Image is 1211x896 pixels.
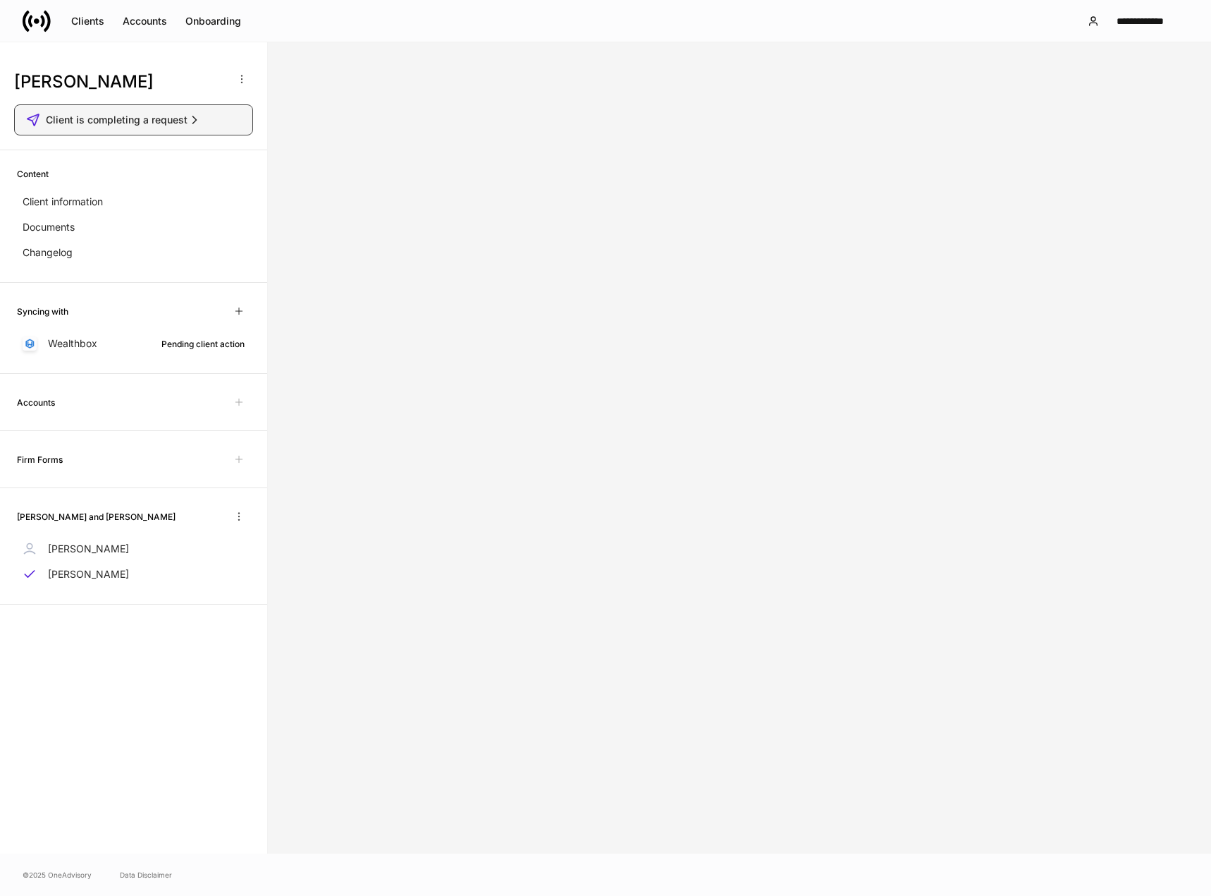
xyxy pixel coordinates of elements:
[161,337,245,351] div: Pending client action
[176,10,250,32] button: Onboarding
[48,542,129,556] p: [PERSON_NAME]
[17,536,250,562] a: [PERSON_NAME]
[46,113,188,127] span: Client is completing a request
[17,214,250,240] a: Documents
[17,510,176,523] h6: [PERSON_NAME] and [PERSON_NAME]
[120,869,172,880] a: Data Disclaimer
[14,104,253,135] button: Client is completing a request
[23,220,75,234] p: Documents
[23,195,103,209] p: Client information
[17,240,250,265] a: Changelog
[48,337,97,351] p: Wealthbox
[23,246,73,260] p: Changelog
[23,869,92,880] span: © 2025 OneAdvisory
[228,448,250,471] span: Unavailable with outstanding requests for information
[17,453,63,466] h6: Firm Forms
[62,10,113,32] button: Clients
[14,71,225,93] h3: [PERSON_NAME]
[113,10,176,32] button: Accounts
[17,331,250,356] a: WealthboxPending client action
[228,391,250,413] span: Unavailable with outstanding requests for information
[17,396,55,409] h6: Accounts
[123,14,167,28] div: Accounts
[17,562,250,587] a: [PERSON_NAME]
[71,14,104,28] div: Clients
[17,189,250,214] a: Client information
[17,305,68,318] h6: Syncing with
[185,14,241,28] div: Onboarding
[48,567,129,581] p: [PERSON_NAME]
[17,167,49,181] h6: Content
